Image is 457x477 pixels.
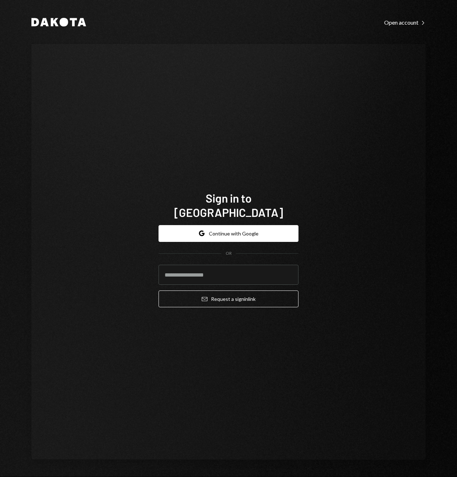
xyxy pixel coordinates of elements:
[159,191,298,219] h1: Sign in to [GEOGRAPHIC_DATA]
[226,250,232,257] div: OR
[384,18,426,26] a: Open account
[384,19,426,26] div: Open account
[159,290,298,307] button: Request a signinlink
[159,225,298,242] button: Continue with Google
